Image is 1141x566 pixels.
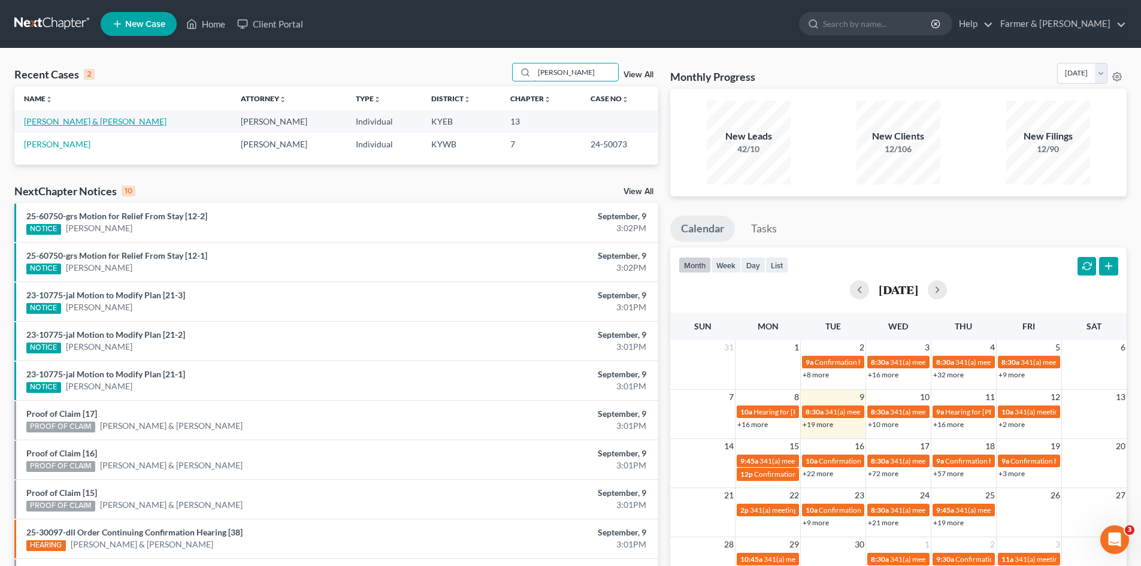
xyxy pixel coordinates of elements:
span: 24 [919,488,931,503]
a: +22 more [803,469,833,478]
a: +8 more [803,370,829,379]
span: 1 [924,537,931,552]
span: Hearing for [PERSON_NAME] [945,407,1039,416]
div: 12/90 [1006,143,1090,155]
a: 25-60750-grs Motion for Relief From Stay [12-2] [26,211,207,221]
span: 10a [1001,407,1013,416]
div: Recent Cases [14,67,95,81]
span: Wed [888,321,908,331]
div: NOTICE [26,382,61,393]
a: [PERSON_NAME] [24,139,90,149]
div: 3:01PM [447,341,646,353]
a: +16 more [737,420,768,429]
div: September, 9 [447,447,646,459]
a: [PERSON_NAME] [66,222,132,234]
a: [PERSON_NAME] & [PERSON_NAME] [100,459,243,471]
span: 5 [1054,340,1061,355]
a: [PERSON_NAME] [66,380,132,392]
a: [PERSON_NAME] [66,262,132,274]
span: 10 [919,390,931,404]
span: 18 [984,439,996,453]
a: 23-10775-jal Motion to Modify Plan [21-1] [26,369,185,379]
span: 16 [854,439,865,453]
span: 23 [854,488,865,503]
i: unfold_more [46,96,53,103]
a: 23-10775-jal Motion to Modify Plan [21-3] [26,290,185,300]
span: 9a [936,407,944,416]
input: Search by name... [823,13,933,35]
span: 341(a) meeting for [PERSON_NAME] [764,555,879,564]
span: Confirmation hearing for [PERSON_NAME] [819,456,955,465]
span: Tue [825,321,841,331]
div: 3:01PM [447,301,646,313]
a: [PERSON_NAME] & [PERSON_NAME] [71,538,213,550]
span: 22 [788,488,800,503]
a: View All [624,187,653,196]
a: +10 more [868,420,898,429]
div: September, 9 [447,210,646,222]
span: Thu [955,321,972,331]
span: Confirmation hearing for [PERSON_NAME] [815,358,951,367]
span: 9a [806,358,813,367]
span: 6 [1119,340,1127,355]
span: 341(a) meeting for [PERSON_NAME] [750,506,865,514]
a: Attorneyunfold_more [241,94,286,103]
i: unfold_more [464,96,471,103]
a: +19 more [933,518,964,527]
td: Individual [346,133,422,155]
span: 10a [806,456,818,465]
a: Client Portal [231,13,309,35]
div: September, 9 [447,250,646,262]
span: 9:45a [740,456,758,465]
span: 8:30a [936,358,954,367]
span: 341(a) meeting for [PERSON_NAME] [955,506,1071,514]
span: 15 [788,439,800,453]
span: 25 [984,488,996,503]
span: 8:30a [871,555,889,564]
span: 9:30a [936,555,954,564]
td: [PERSON_NAME] [231,133,346,155]
h3: Monthly Progress [670,69,755,84]
div: 3:01PM [447,459,646,471]
a: +57 more [933,469,964,478]
div: 12/106 [856,143,940,155]
span: 9:45a [936,506,954,514]
button: week [711,257,741,273]
div: New Filings [1006,129,1090,143]
button: list [765,257,788,273]
a: Nameunfold_more [24,94,53,103]
a: +21 more [868,518,898,527]
div: NOTICE [26,343,61,353]
a: +2 more [998,420,1025,429]
span: Sun [694,321,712,331]
span: 8:30a [871,456,889,465]
span: 341(a) meeting for [PERSON_NAME] [890,358,1006,367]
i: unfold_more [279,96,286,103]
i: unfold_more [374,96,381,103]
span: 341(a) meeting for [PERSON_NAME] [890,506,1006,514]
span: 341(a) meeting for [PERSON_NAME] [890,407,1006,416]
span: Confirmation hearing for [PERSON_NAME] [945,456,1081,465]
span: 8:30a [806,407,824,416]
span: 8:30a [871,407,889,416]
a: Proof of Claim [15] [26,488,97,498]
span: 3 [1054,537,1061,552]
div: 42/10 [707,143,791,155]
span: 8 [793,390,800,404]
span: 10:45a [740,555,762,564]
span: 20 [1115,439,1127,453]
div: 3:01PM [447,538,646,550]
span: 3 [924,340,931,355]
div: September, 9 [447,329,646,341]
span: 28 [723,537,735,552]
div: NOTICE [26,264,61,274]
div: PROOF OF CLAIM [26,422,95,432]
a: +32 more [933,370,964,379]
span: 31 [723,340,735,355]
a: +3 more [998,469,1025,478]
span: 11 [984,390,996,404]
span: 9 [858,390,865,404]
a: [PERSON_NAME] & [PERSON_NAME] [100,420,243,432]
a: Proof of Claim [17] [26,408,97,419]
span: 8:30a [1001,358,1019,367]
